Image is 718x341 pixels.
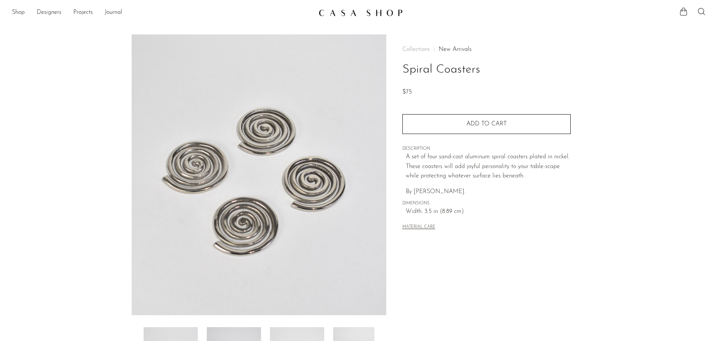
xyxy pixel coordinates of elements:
span: Add to cart [466,121,507,127]
span: Collections [402,46,430,52]
ul: NEW HEADER MENU [12,6,313,19]
img: Spiral Coasters [132,34,386,315]
a: Projects [73,8,93,18]
a: Journal [105,8,122,18]
a: Shop [12,8,25,18]
span: Width: 3.5 in (8.89 cm) [406,207,571,217]
a: New Arrivals [439,46,472,52]
span: By [PERSON_NAME]. [406,189,466,195]
span: $75 [402,89,412,95]
h1: Spiral Coasters [402,60,571,79]
button: MATERIAL CARE [402,225,435,230]
nav: Desktop navigation [12,6,313,19]
span: DIMENSIONS [402,200,571,207]
a: Designers [37,8,61,18]
nav: Breadcrumbs [402,46,571,52]
span: A set of four sand-cast aluminum spiral coasters plated in nickel. These coasters will add joyful... [406,154,570,179]
button: Add to cart [402,114,571,134]
span: DESCRIPTION [402,146,571,152]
